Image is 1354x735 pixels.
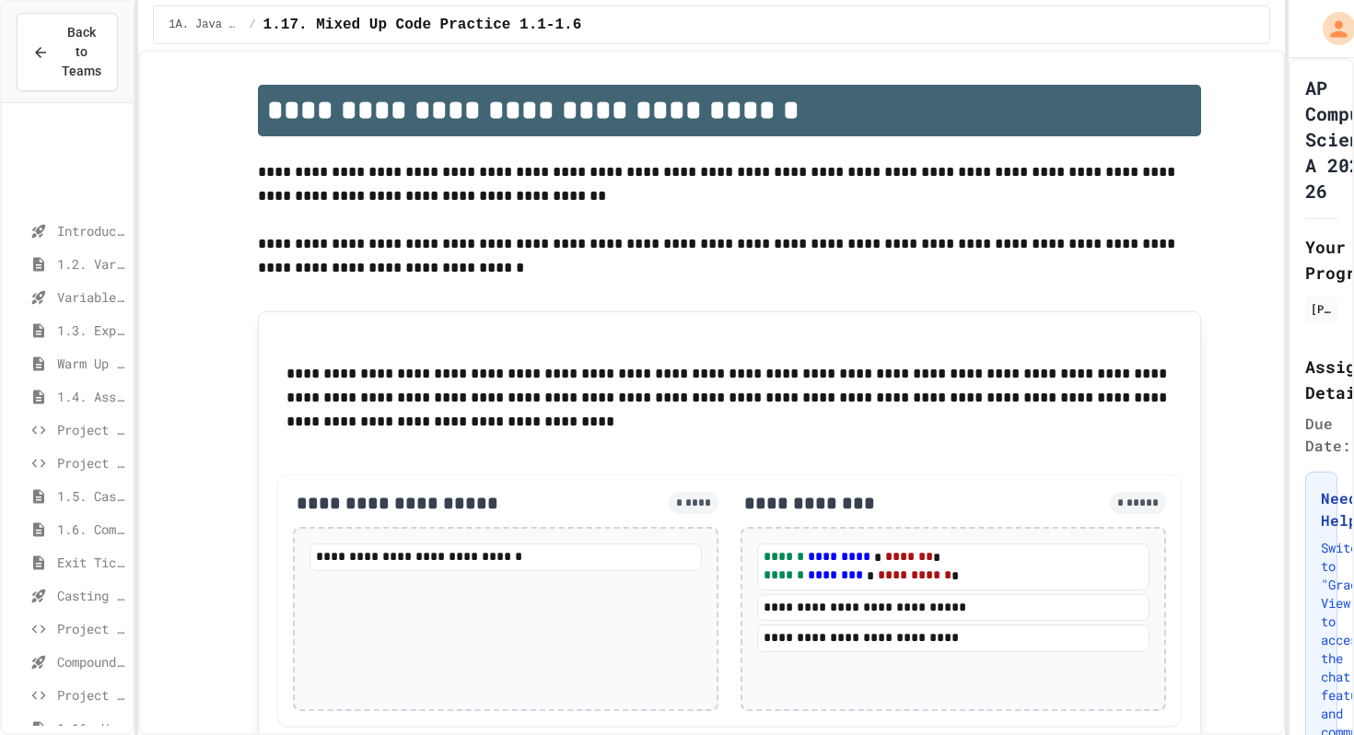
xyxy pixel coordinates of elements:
span: 1.2. Variables and Data Types [57,254,125,274]
h3: Need Help? [1321,487,1322,531]
span: 1.4. Assignment and Input [57,387,125,406]
span: 1.17. Mixed Up Code Practice 1.1-1.6 [263,14,582,36]
h2: Your Progress [1305,234,1337,286]
span: 1.5. Casting and Ranges of Values [57,486,125,506]
span: Compound assignment operators - Quiz [57,652,125,671]
span: Due Date: [1305,413,1351,457]
div: [PERSON_NAME] [1311,300,1332,317]
span: Project CollegeSearch (File Input) [57,453,125,472]
button: Back to Teams [17,13,118,91]
span: 1.6. Compound Assignment Operators [57,519,125,539]
h2: Assignment Details [1305,354,1337,405]
span: Project CollegeSearch [57,420,125,439]
span: Exit Ticket 1.5-1.6 [57,553,125,572]
span: 1A. Java Basics [169,17,241,32]
span: / [249,17,255,32]
span: Casting and Ranges of variables - Quiz [57,586,125,605]
span: 1.3. Expressions and Output [57,321,125,340]
span: Warm Up 1.1-1.3 [57,354,125,373]
span: Back to Teams [60,23,102,81]
span: Introduction to Algorithms, Programming, and Compilers [57,221,125,240]
span: Project EmployeePay [57,619,125,638]
span: Variables and Data Types - Quiz [57,287,125,307]
span: Project EmployeePay (File Input) [57,685,125,705]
